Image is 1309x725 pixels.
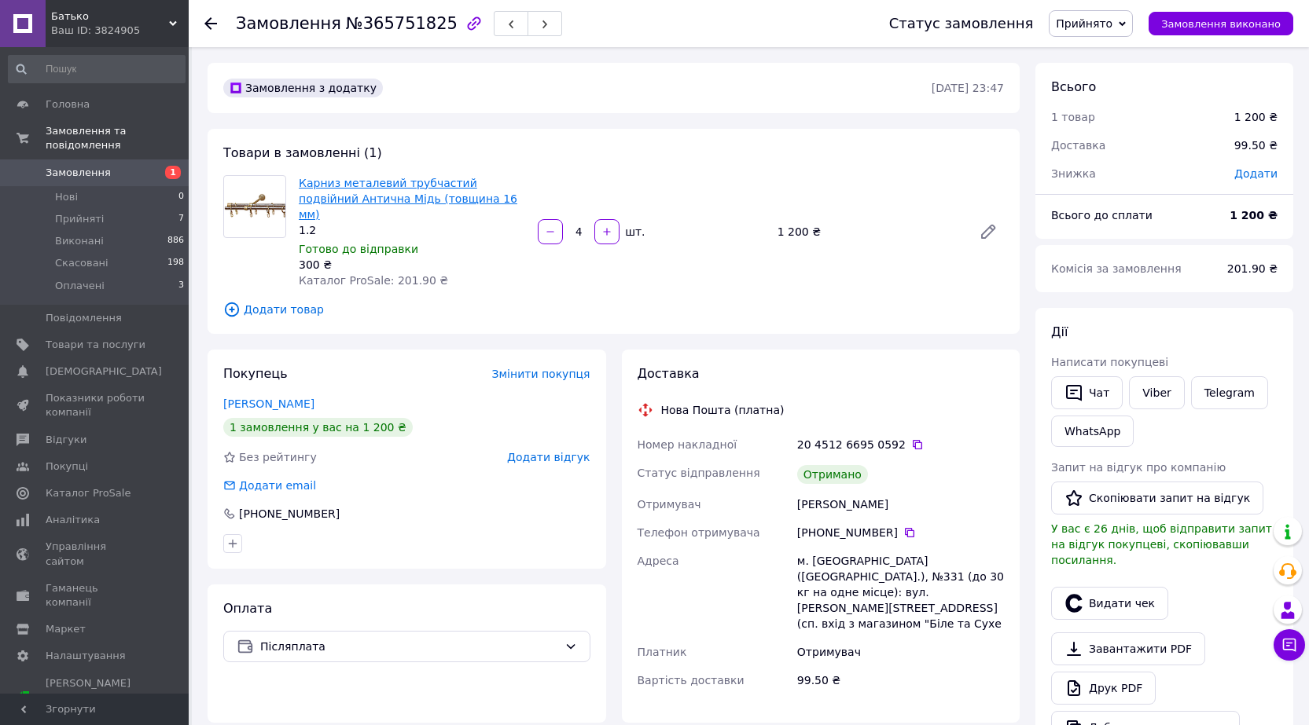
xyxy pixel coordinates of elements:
span: Додати [1234,167,1278,180]
div: Отримано [797,465,868,484]
span: У вас є 26 днів, щоб відправити запит на відгук покупцеві, скопіювавши посилання. [1051,522,1272,566]
div: 20 4512 6695 0592 [797,437,1004,452]
a: Telegram [1191,376,1268,409]
span: Аналітика [46,513,100,527]
button: Видати чек [1051,587,1168,620]
span: Знижка [1051,167,1096,180]
span: Змінити покупця [492,368,590,380]
div: Статус замовлення [889,16,1034,31]
div: 99.50 ₴ [1225,128,1287,163]
time: [DATE] 23:47 [932,82,1004,94]
span: Отримувач [638,498,701,511]
button: Замовлення виконано [1149,12,1293,35]
span: Написати покупцеві [1051,356,1168,368]
div: шт. [621,224,646,240]
span: Всього [1051,79,1096,94]
div: Додати email [237,478,318,493]
span: Налаштування [46,649,126,663]
span: Вартість доставки [638,674,745,687]
span: Каталог ProSale: 201.90 ₴ [299,274,448,287]
a: [PERSON_NAME] [223,397,314,410]
div: Нова Пошта (платна) [657,402,789,418]
div: Отримувач [794,638,1007,666]
span: Доставка [1051,139,1105,152]
span: 886 [167,234,184,248]
span: Каталог ProSale [46,486,131,500]
span: Товари в замовленні (1) [223,145,382,160]
span: Нові [55,190,78,204]
span: Прийнято [1056,17,1112,30]
span: Додати відгук [507,451,590,463]
span: 198 [167,256,184,270]
span: Управління сайтом [46,540,145,568]
span: Післяплата [260,638,558,655]
span: Покупець [223,366,288,381]
span: Головна [46,97,90,112]
div: 1 200 ₴ [1234,109,1278,125]
div: 1 замовлення у вас на 1 200 ₴ [223,418,413,437]
button: Чат [1051,376,1123,409]
span: Батько [51,9,169,24]
div: [PHONE_NUMBER] [797,525,1004,540]
div: 99.50 ₴ [794,666,1007,694]
div: Ваш ID: 3824905 [51,24,189,38]
div: Додати email [222,478,318,493]
a: Редагувати [973,216,1004,247]
span: 0 [178,190,184,204]
div: [PHONE_NUMBER] [237,506,341,522]
div: 1.2 [299,222,525,238]
span: Додати товар [223,301,1004,318]
div: [PERSON_NAME] [794,490,1007,518]
span: Показники роботи компанії [46,391,145,419]
span: Оплата [223,601,272,616]
span: Товари та послуги [46,338,145,352]
input: Пошук [8,55,186,83]
button: Чат з покупцем [1274,629,1305,661]
span: 1 [165,166,181,179]
span: Прийняті [55,212,104,226]
span: Статус відправлення [638,467,760,479]
span: Гаманець компанії [46,581,145,610]
span: 1 товар [1051,111,1095,123]
span: Дії [1051,324,1068,339]
a: WhatsApp [1051,416,1134,447]
button: Скопіювати запит на відгук [1051,482,1263,514]
span: Доставка [638,366,700,381]
span: 201.90 ₴ [1227,262,1278,275]
span: Без рейтингу [239,451,317,463]
span: №365751825 [346,14,458,33]
span: Платник [638,646,687,658]
span: Оплачені [55,279,105,293]
span: Телефон отримувача [638,526,760,539]
span: Виконані [55,234,104,248]
span: 3 [178,279,184,293]
span: Замовлення виконано [1161,18,1281,30]
span: Повідомлення [46,311,122,325]
div: Повернутися назад [204,16,217,31]
span: Всього до сплати [1051,209,1153,222]
span: Відгуки [46,433,86,447]
span: Покупці [46,460,88,474]
span: Скасовані [55,256,108,270]
span: Замовлення [46,166,111,180]
span: Комісія за замовлення [1051,262,1182,275]
span: 7 [178,212,184,226]
span: Адреса [638,555,679,567]
a: Карниз металевий трубчастий подвійний Антична Мідь (товщина 16 мм) [299,177,517,221]
span: [PERSON_NAME] та рахунки [46,676,145,720]
span: Маркет [46,622,86,636]
img: Карниз металевий трубчастий подвійний Антична Мідь (товщина 16 мм) [224,193,285,219]
span: [DEMOGRAPHIC_DATA] [46,364,162,379]
div: м. [GEOGRAPHIC_DATA] ([GEOGRAPHIC_DATA].), №331 (до 30 кг на одне місце): вул. [PERSON_NAME][STRE... [794,547,1007,638]
a: Завантажити PDF [1051,632,1205,665]
span: Замовлення та повідомлення [46,124,189,152]
div: Замовлення з додатку [223,79,383,97]
a: Друк PDF [1051,672,1156,705]
span: Номер накладної [638,438,737,451]
span: Замовлення [236,14,341,33]
div: 1 200 ₴ [771,221,966,243]
a: Viber [1129,376,1184,409]
div: 300 ₴ [299,257,525,273]
span: Запит на відгук про компанію [1051,461,1226,474]
b: 1 200 ₴ [1230,209,1278,222]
